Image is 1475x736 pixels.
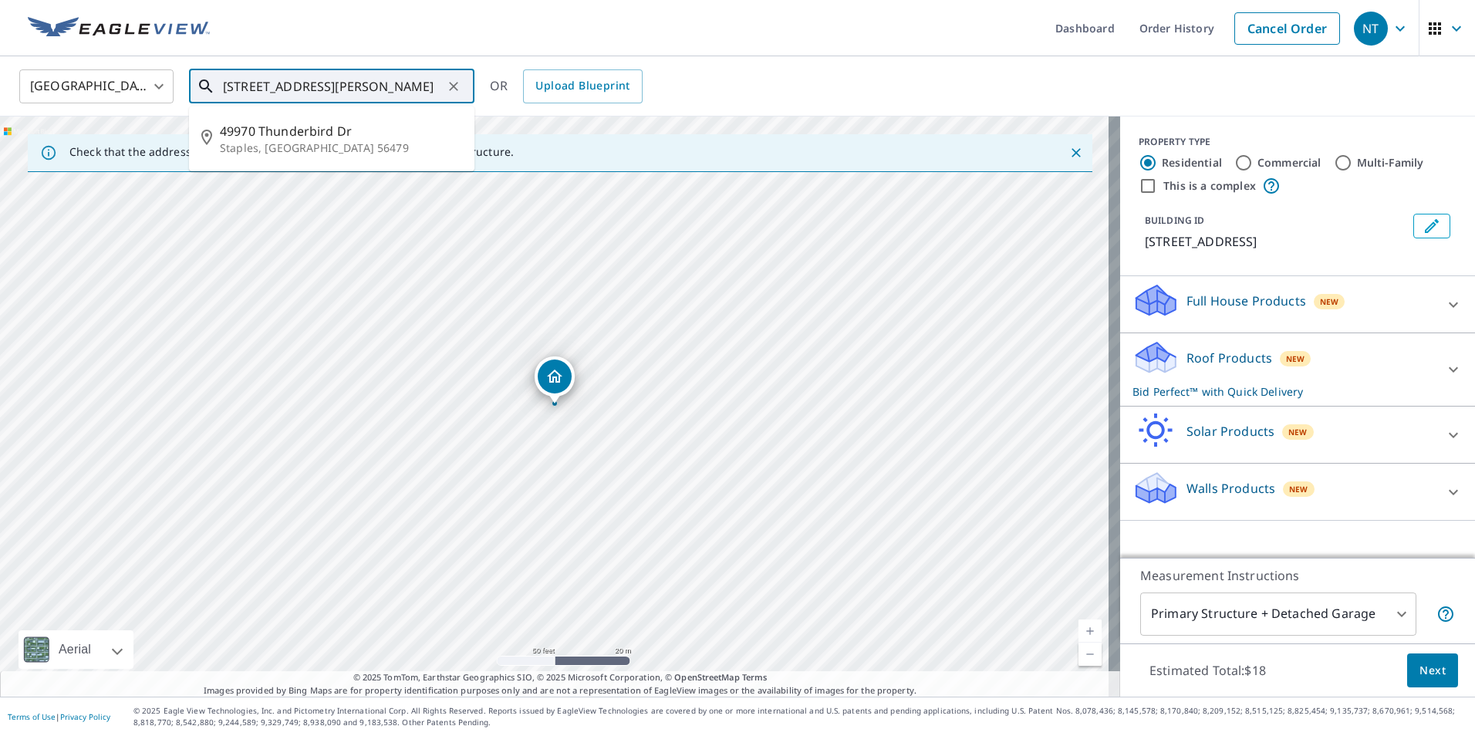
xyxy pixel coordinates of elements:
[535,356,575,404] div: Dropped pin, building 1, Residential property, 24385 Thunder Rd Staples, MN 56479
[60,711,110,722] a: Privacy Policy
[1286,353,1305,365] span: New
[1132,282,1463,326] div: Full House ProductsNew
[1132,339,1463,400] div: Roof ProductsNewBid Perfect™ with Quick Delivery
[742,671,768,683] a: Terms
[8,712,110,721] p: |
[69,145,514,159] p: Check that the address is accurate, then drag the marker over the correct structure.
[220,140,462,156] p: Staples, [GEOGRAPHIC_DATA] 56479
[1354,12,1388,46] div: NT
[1186,349,1272,367] p: Roof Products
[1357,155,1424,170] label: Multi-Family
[8,711,56,722] a: Terms of Use
[674,671,739,683] a: OpenStreetMap
[54,630,96,669] div: Aerial
[353,671,768,684] span: © 2025 TomTom, Earthstar Geographics SIO, © 2025 Microsoft Corporation, ©
[1078,620,1102,643] a: Current Level 19, Zoom In
[1139,135,1456,149] div: PROPERTY TYPE
[1162,155,1222,170] label: Residential
[19,630,133,669] div: Aerial
[1289,483,1308,495] span: New
[1288,426,1308,438] span: New
[1257,155,1321,170] label: Commercial
[1078,643,1102,666] a: Current Level 19, Zoom Out
[1145,214,1204,227] p: BUILDING ID
[1145,232,1407,251] p: [STREET_ADDRESS]
[1137,653,1278,687] p: Estimated Total: $18
[443,76,464,97] button: Clear
[1140,566,1455,585] p: Measurement Instructions
[1186,292,1306,310] p: Full House Products
[1132,383,1435,400] p: Bid Perfect™ with Quick Delivery
[1066,143,1086,163] button: Close
[28,17,210,40] img: EV Logo
[1436,605,1455,623] span: Your report will include the primary structure and a detached garage if one exists.
[1186,479,1275,498] p: Walls Products
[1140,593,1416,636] div: Primary Structure + Detached Garage
[1407,653,1458,688] button: Next
[133,705,1467,728] p: © 2025 Eagle View Technologies, Inc. and Pictometry International Corp. All Rights Reserved. Repo...
[535,76,629,96] span: Upload Blueprint
[1320,295,1339,308] span: New
[523,69,642,103] a: Upload Blueprint
[1163,178,1256,194] label: This is a complex
[220,122,462,140] span: 49970 Thunderbird Dr
[19,65,174,108] div: [GEOGRAPHIC_DATA]
[1419,661,1446,680] span: Next
[1234,12,1340,45] a: Cancel Order
[1132,413,1463,457] div: Solar ProductsNew
[1186,422,1274,441] p: Solar Products
[1413,214,1450,238] button: Edit building 1
[490,69,643,103] div: OR
[223,65,443,108] input: Search by address or latitude-longitude
[1132,470,1463,514] div: Walls ProductsNew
